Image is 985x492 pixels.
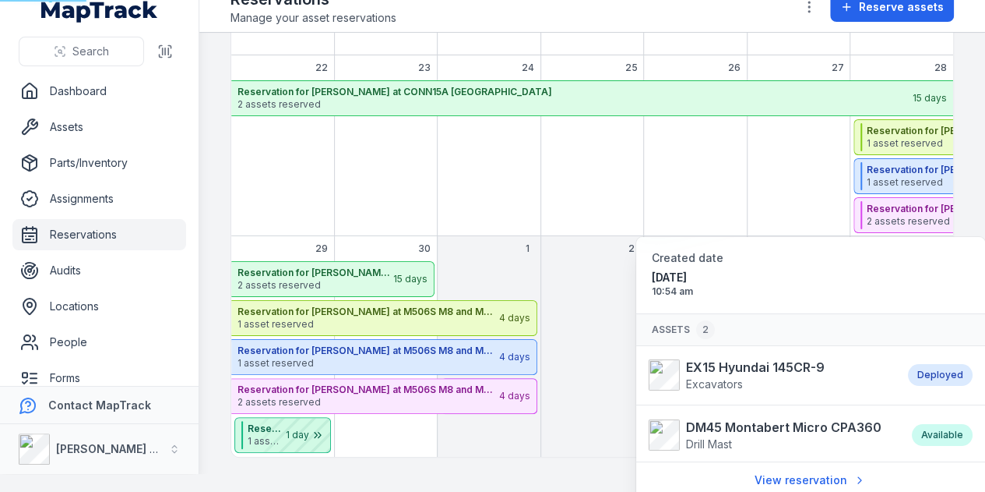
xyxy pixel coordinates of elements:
[237,306,498,318] strong: Reservation for [PERSON_NAME] at M506S M8 and M5E Mainline Tunnels
[12,363,186,394] a: Forms
[696,320,715,339] div: 2
[12,147,186,179] a: Parts/Inventory
[418,62,431,74] span: 23
[12,291,186,322] a: Locations
[12,255,186,286] a: Audits
[522,62,534,74] span: 24
[237,86,911,98] strong: Reservation for [PERSON_NAME] at CONN15A [GEOGRAPHIC_DATA]
[686,418,881,437] strong: DM45 Montabert Micro CPA360
[248,423,283,435] strong: Reservation for [PERSON_NAME]
[652,270,804,285] span: [DATE]
[628,242,634,255] span: 2
[526,242,529,255] span: 1
[237,357,498,370] span: 1 asset reserved
[934,62,947,74] span: 28
[315,242,328,255] span: 29
[48,398,151,412] strong: Contact MapTrack
[19,37,144,66] button: Search
[234,417,331,453] button: Reservation for [PERSON_NAME]1 asset reserved1 day
[237,98,911,111] span: 2 assets reserved
[237,279,392,292] span: 2 assets reserved
[230,10,396,26] span: Manage your asset reservations
[624,62,637,74] span: 25
[912,424,973,446] div: Available
[908,364,973,386] div: Deployed
[237,267,392,279] strong: Reservation for [PERSON_NAME] at CONN15A [GEOGRAPHIC_DATA]
[72,44,109,59] span: Search
[231,300,537,336] button: Reservation for [PERSON_NAME] at M506S M8 and M5E Mainline Tunnels1 asset reserved4 days
[231,80,953,116] button: Reservation for [PERSON_NAME] at CONN15A [GEOGRAPHIC_DATA]2 assets reserved15 days
[237,384,498,396] strong: Reservation for [PERSON_NAME] at M506S M8 and M5E Mainline Tunnels
[12,76,186,107] a: Dashboard
[12,111,186,143] a: Assets
[652,270,804,298] time: 26/08/2025, 10:54:05 am
[237,318,498,331] span: 1 asset reserved
[231,261,434,297] button: Reservation for [PERSON_NAME] at CONN15A [GEOGRAPHIC_DATA]2 assets reserved15 days
[686,437,732,451] span: Drill Mast
[418,242,431,255] span: 30
[649,358,892,392] a: EX15 Hyundai 145CR-9Excavators
[248,435,283,448] span: 1 asset reserved
[231,339,537,375] button: Reservation for [PERSON_NAME] at M506S M8 and M5E Mainline Tunnels1 asset reserved4 days
[686,358,825,377] strong: EX15 Hyundai 145CR-9
[649,418,896,452] a: DM45 Montabert Micro CPA360Drill Mast
[652,285,804,298] span: 10:54 am
[652,320,715,339] span: Assets
[831,62,843,74] span: 27
[12,183,186,214] a: Assignments
[315,62,328,74] span: 22
[686,377,743,391] span: Excavators
[237,396,498,409] span: 2 assets reserved
[231,378,537,414] button: Reservation for [PERSON_NAME] at M506S M8 and M5E Mainline Tunnels2 assets reserved4 days
[652,251,723,264] span: Created date
[237,345,498,357] strong: Reservation for [PERSON_NAME] at M506S M8 and M5E Mainline Tunnels
[12,327,186,358] a: People
[728,62,741,74] span: 26
[56,442,184,455] strong: [PERSON_NAME] Group
[12,219,186,250] a: Reservations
